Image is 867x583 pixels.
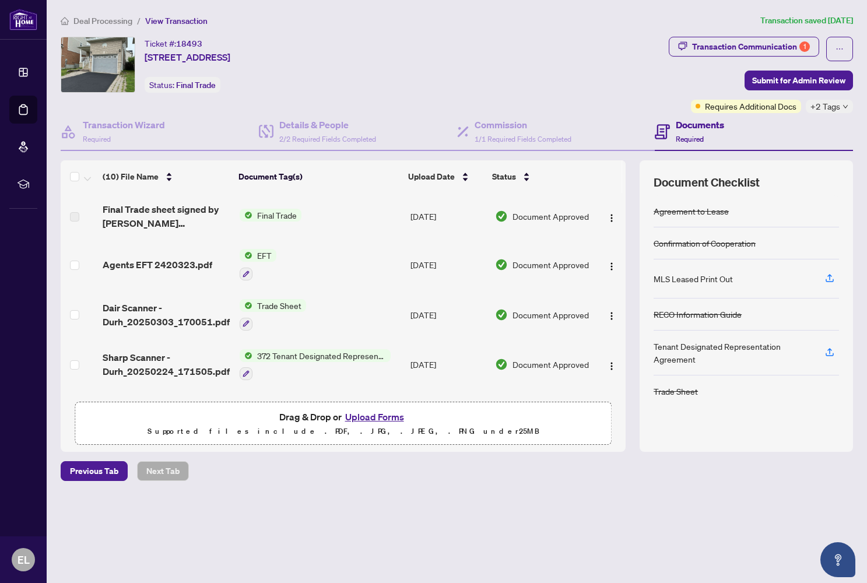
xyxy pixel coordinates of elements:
[145,37,202,50] div: Ticket #:
[75,402,611,445] span: Drag & Drop orUpload FormsSupported files include .PDF, .JPG, .JPEG, .PNG under25MB
[602,255,621,274] button: Logo
[406,389,490,440] td: [DATE]
[103,350,230,378] span: Sharp Scanner - Durh_20250224_171505.pdf
[475,118,571,132] h4: Commission
[513,358,589,371] span: Document Approved
[83,118,165,132] h4: Transaction Wizard
[513,258,589,271] span: Document Approved
[607,311,616,321] img: Logo
[654,174,760,191] span: Document Checklist
[602,355,621,374] button: Logo
[607,262,616,271] img: Logo
[408,170,455,183] span: Upload Date
[240,249,252,262] img: Status Icon
[760,14,853,27] article: Transaction saved [DATE]
[176,38,202,49] span: 18493
[745,71,853,90] button: Submit for Admin Review
[820,542,855,577] button: Open asap
[103,202,230,230] span: Final Trade sheet signed by [PERSON_NAME] 2420323.pdf
[654,340,811,366] div: Tenant Designated Representation Agreement
[240,349,252,362] img: Status Icon
[145,16,208,26] span: View Transaction
[692,37,810,56] div: Transaction Communication
[103,258,212,272] span: Agents EFT 2420323.pdf
[492,170,516,183] span: Status
[602,305,621,324] button: Logo
[252,349,391,362] span: 372 Tenant Designated Representation Agreement - Authority for Lease or Purchase
[406,240,490,290] td: [DATE]
[145,50,230,64] span: [STREET_ADDRESS]
[676,135,704,143] span: Required
[487,160,592,193] th: Status
[279,409,408,424] span: Drag & Drop or
[495,308,508,321] img: Document Status
[61,37,135,92] img: IMG-E10423349_1.jpg
[342,409,408,424] button: Upload Forms
[654,237,756,250] div: Confirmation of Cooperation
[137,14,141,27] li: /
[513,210,589,223] span: Document Approved
[406,193,490,240] td: [DATE]
[406,340,490,390] td: [DATE]
[240,299,306,331] button: Status IconTrade Sheet
[495,258,508,271] img: Document Status
[406,290,490,340] td: [DATE]
[602,207,621,226] button: Logo
[607,213,616,223] img: Logo
[495,358,508,371] img: Document Status
[240,209,301,222] button: Status IconFinal Trade
[495,210,508,223] img: Document Status
[240,209,252,222] img: Status Icon
[61,17,69,25] span: home
[513,308,589,321] span: Document Approved
[676,118,724,132] h4: Documents
[17,552,30,568] span: EL
[279,118,376,132] h4: Details & People
[654,205,729,217] div: Agreement to Lease
[252,249,276,262] span: EFT
[705,100,796,113] span: Requires Additional Docs
[61,461,128,481] button: Previous Tab
[799,41,810,52] div: 1
[279,135,376,143] span: 2/2 Required Fields Completed
[669,37,819,57] button: Transaction Communication1
[654,308,742,321] div: RECO Information Guide
[654,385,698,398] div: Trade Sheet
[752,71,845,90] span: Submit for Admin Review
[9,9,37,30] img: logo
[234,160,403,193] th: Document Tag(s)
[83,135,111,143] span: Required
[73,16,132,26] span: Deal Processing
[403,160,487,193] th: Upload Date
[654,272,733,285] div: MLS Leased Print Out
[240,249,276,280] button: Status IconEFT
[240,349,391,381] button: Status Icon372 Tenant Designated Representation Agreement - Authority for Lease or Purchase
[103,301,230,329] span: Dair Scanner - Durh_20250303_170051.pdf
[810,100,840,113] span: +2 Tags
[240,299,252,312] img: Status Icon
[137,461,189,481] button: Next Tab
[145,77,220,93] div: Status:
[475,135,571,143] span: 1/1 Required Fields Completed
[252,299,306,312] span: Trade Sheet
[103,170,159,183] span: (10) File Name
[252,209,301,222] span: Final Trade
[70,462,118,480] span: Previous Tab
[176,80,216,90] span: Final Trade
[836,45,844,53] span: ellipsis
[843,104,848,110] span: down
[607,361,616,371] img: Logo
[82,424,604,438] p: Supported files include .PDF, .JPG, .JPEG, .PNG under 25 MB
[98,160,234,193] th: (10) File Name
